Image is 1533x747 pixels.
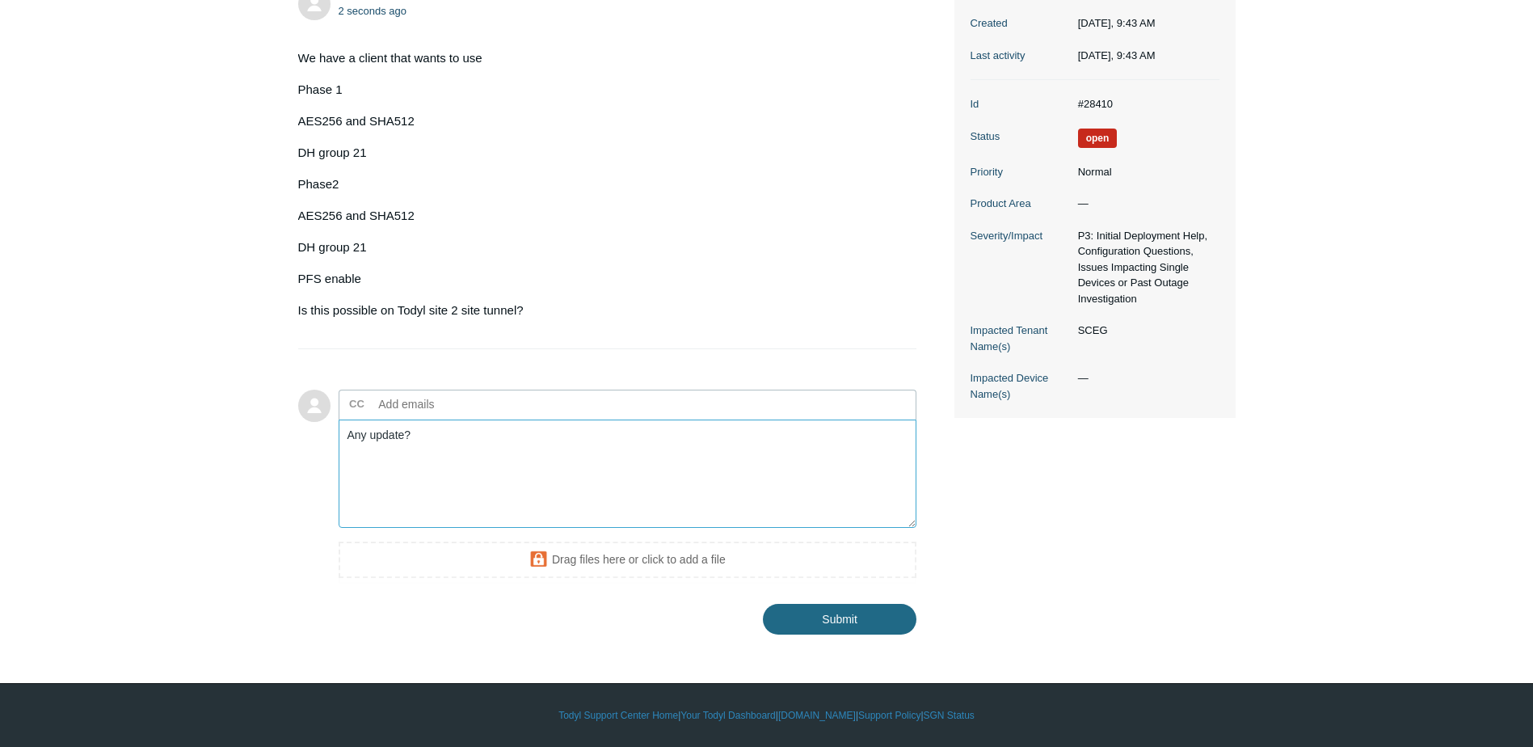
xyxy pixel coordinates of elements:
[298,175,901,194] p: Phase2
[298,708,1236,723] div: | | | |
[339,5,407,17] time: 09/25/2025, 09:43
[1070,196,1219,212] dd: —
[1078,49,1156,61] time: 09/25/2025, 09:43
[971,15,1070,32] dt: Created
[763,604,916,635] input: Submit
[858,708,920,723] a: Support Policy
[339,420,917,529] textarea: Add your reply
[778,708,856,723] a: [DOMAIN_NAME]
[971,129,1070,145] dt: Status
[349,392,364,416] label: CC
[298,49,901,68] p: We have a client that wants to use
[680,708,775,723] a: Your Todyl Dashboard
[298,112,901,131] p: AES256 and SHA512
[1070,323,1219,339] dd: SCEG
[298,80,901,99] p: Phase 1
[971,196,1070,212] dt: Product Area
[298,301,901,320] p: Is this possible on Todyl site 2 site tunnel?
[1070,370,1219,386] dd: —
[1070,164,1219,180] dd: Normal
[1070,96,1219,112] dd: #28410
[1070,228,1219,307] dd: P3: Initial Deployment Help, Configuration Questions, Issues Impacting Single Devices or Past Out...
[924,708,975,723] a: SGN Status
[971,323,1070,354] dt: Impacted Tenant Name(s)
[1078,129,1118,148] span: We are working on a response for you
[298,143,901,162] p: DH group 21
[1078,17,1156,29] time: 09/25/2025, 09:43
[971,48,1070,64] dt: Last activity
[298,238,901,257] p: DH group 21
[971,370,1070,402] dt: Impacted Device Name(s)
[373,392,546,416] input: Add emails
[298,206,901,226] p: AES256 and SHA512
[971,96,1070,112] dt: Id
[971,164,1070,180] dt: Priority
[298,269,901,289] p: PFS enable
[971,228,1070,244] dt: Severity/Impact
[558,708,678,723] a: Todyl Support Center Home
